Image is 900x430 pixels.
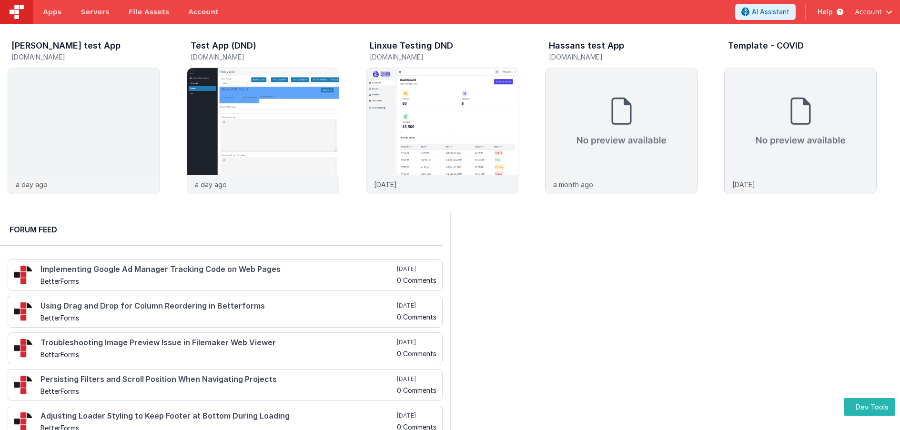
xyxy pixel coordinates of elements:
span: AI Assistant [752,7,789,17]
h2: Forum Feed [10,224,433,235]
h5: [DOMAIN_NAME] [11,53,160,60]
span: Help [818,7,833,17]
img: 295_2.png [14,375,33,394]
p: a day ago [195,180,227,190]
h3: Test App (DND) [191,41,256,50]
h5: [DATE] [397,412,436,420]
h3: [PERSON_NAME] test App [11,41,121,50]
h5: [DOMAIN_NAME] [370,53,518,60]
p: [DATE] [374,180,397,190]
h4: Persisting Filters and Scroll Position When Navigating Projects [40,375,395,384]
h5: [DOMAIN_NAME] [191,53,339,60]
img: 295_2.png [14,339,33,358]
button: Dev Tools [844,398,895,416]
h3: Linxue Testing DND [370,41,453,50]
span: Apps [43,7,61,17]
span: Servers [81,7,109,17]
h5: BetterForms [40,388,395,395]
p: a month ago [553,180,593,190]
h4: Troubleshooting Image Preview Issue in Filemaker Web Viewer [40,339,395,347]
h3: Hassans test App [549,41,624,50]
h5: BetterForms [40,278,395,285]
h3: Template - COVID [728,41,804,50]
h4: Using Drag and Drop for Column Reordering in Betterforms [40,302,395,310]
h5: [DATE] [397,339,436,346]
h5: [DATE] [397,302,436,310]
span: Account [855,7,882,17]
a: Implementing Google Ad Manager Tracking Code on Web Pages BetterForms [DATE] 0 Comments [8,259,443,291]
h5: BetterForms [40,314,395,321]
h5: 0 Comments [397,313,436,320]
h4: Adjusting Loader Styling to Keep Footer at Bottom During Loading [40,412,395,420]
span: File Assets [129,7,170,17]
h5: [DOMAIN_NAME] [549,53,698,60]
img: 295_2.png [14,302,33,321]
h5: BetterForms [40,351,395,358]
a: Troubleshooting Image Preview Issue in Filemaker Web Viewer BetterForms [DATE] 0 Comments [8,332,443,364]
a: Persisting Filters and Scroll Position When Navigating Projects BetterForms [DATE] 0 Comments [8,369,443,401]
button: AI Assistant [735,4,796,20]
img: 295_2.png [14,265,33,284]
h5: 0 Comments [397,387,436,394]
h5: [DATE] [397,375,436,383]
h5: [DATE] [397,265,436,273]
a: Using Drag and Drop for Column Reordering in Betterforms BetterForms [DATE] 0 Comments [8,296,443,328]
p: [DATE] [732,180,755,190]
h4: Implementing Google Ad Manager Tracking Code on Web Pages [40,265,395,274]
h5: 0 Comments [397,277,436,284]
h5: 0 Comments [397,350,436,357]
button: Account [855,7,892,17]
